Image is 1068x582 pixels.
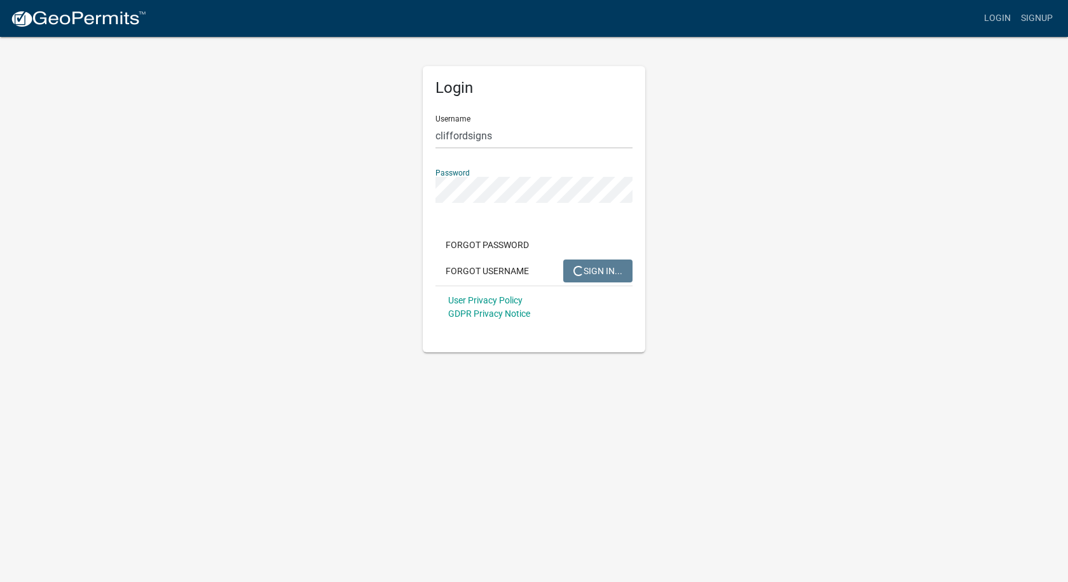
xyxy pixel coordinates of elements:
button: Forgot Password [435,233,539,256]
a: GDPR Privacy Notice [448,308,530,319]
h5: Login [435,79,633,97]
a: Login [979,6,1016,31]
button: Forgot Username [435,260,539,282]
a: Signup [1016,6,1058,31]
a: User Privacy Policy [448,295,523,305]
button: SIGN IN... [563,260,633,282]
span: SIGN IN... [573,265,622,275]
